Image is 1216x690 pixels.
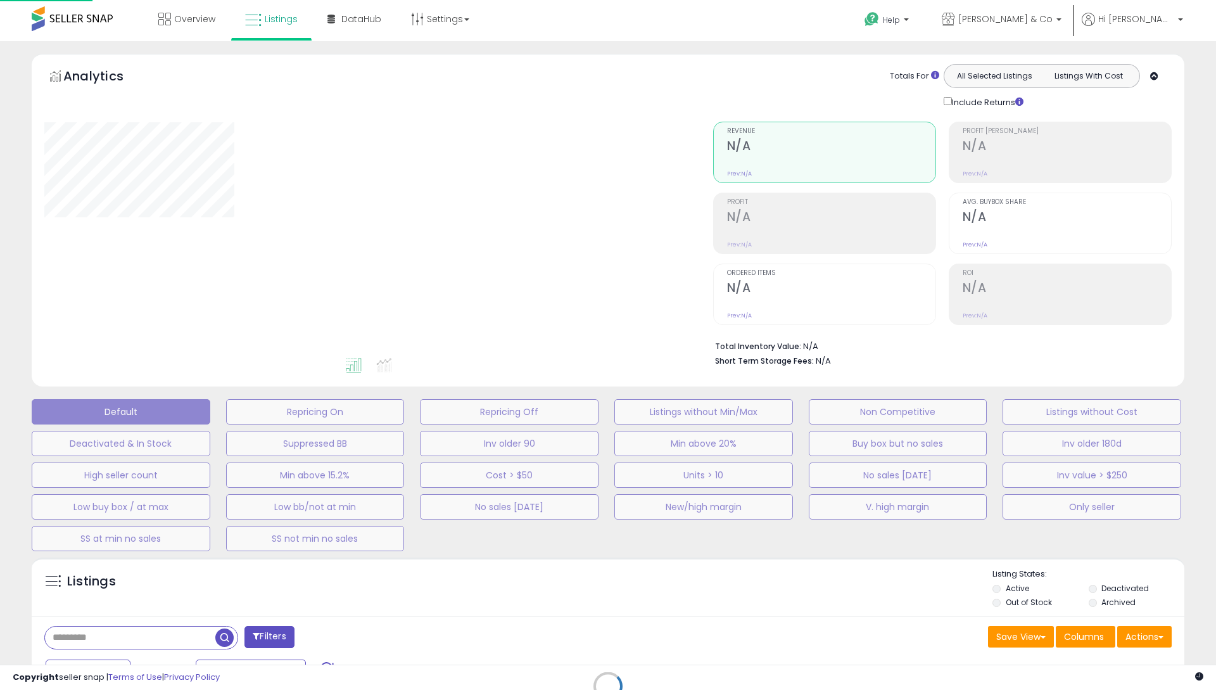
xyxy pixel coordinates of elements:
[715,341,801,352] b: Total Inventory Value:
[963,241,987,248] small: Prev: N/A
[63,67,148,88] h5: Analytics
[864,11,880,27] i: Get Help
[715,355,814,366] b: Short Term Storage Fees:
[934,94,1039,109] div: Include Returns
[226,494,405,520] button: Low bb/not at min
[963,128,1171,135] span: Profit [PERSON_NAME]
[963,270,1171,277] span: ROI
[809,431,987,456] button: Buy box but no sales
[958,13,1053,25] span: [PERSON_NAME] & Co
[816,355,831,367] span: N/A
[1003,399,1181,425] button: Listings without Cost
[963,312,987,319] small: Prev: N/A
[727,270,935,277] span: Ordered Items
[963,170,987,177] small: Prev: N/A
[727,170,752,177] small: Prev: N/A
[809,463,987,488] button: No sales [DATE]
[963,199,1171,206] span: Avg. Buybox Share
[854,2,921,41] a: Help
[341,13,381,25] span: DataHub
[809,494,987,520] button: V. high margin
[727,210,935,227] h2: N/A
[727,241,752,248] small: Prev: N/A
[614,431,793,456] button: Min above 20%
[420,463,598,488] button: Cost > $50
[727,199,935,206] span: Profit
[1041,68,1136,84] button: Listings With Cost
[32,526,210,551] button: SS at min no sales
[13,671,59,683] strong: Copyright
[1098,13,1174,25] span: Hi [PERSON_NAME]
[226,463,405,488] button: Min above 15.2%
[1003,463,1181,488] button: Inv value > $250
[614,494,793,520] button: New/high margin
[226,526,405,551] button: SS not min no sales
[963,281,1171,298] h2: N/A
[614,399,793,425] button: Listings without Min/Max
[13,672,220,684] div: seller snap | |
[420,494,598,520] button: No sales [DATE]
[890,70,939,82] div: Totals For
[32,463,210,488] button: High seller count
[420,399,598,425] button: Repricing Off
[32,494,210,520] button: Low buy box / at max
[727,312,752,319] small: Prev: N/A
[226,399,405,425] button: Repricing On
[963,139,1171,156] h2: N/A
[809,399,987,425] button: Non Competitive
[727,128,935,135] span: Revenue
[226,431,405,456] button: Suppressed BB
[727,139,935,156] h2: N/A
[1003,431,1181,456] button: Inv older 180d
[727,281,935,298] h2: N/A
[1003,494,1181,520] button: Only seller
[174,13,215,25] span: Overview
[420,431,598,456] button: Inv older 90
[947,68,1042,84] button: All Selected Listings
[32,431,210,456] button: Deactivated & In Stock
[265,13,298,25] span: Listings
[1082,13,1183,41] a: Hi [PERSON_NAME]
[963,210,1171,227] h2: N/A
[32,399,210,425] button: Default
[883,15,900,25] span: Help
[614,463,793,488] button: Units > 10
[715,338,1162,353] li: N/A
